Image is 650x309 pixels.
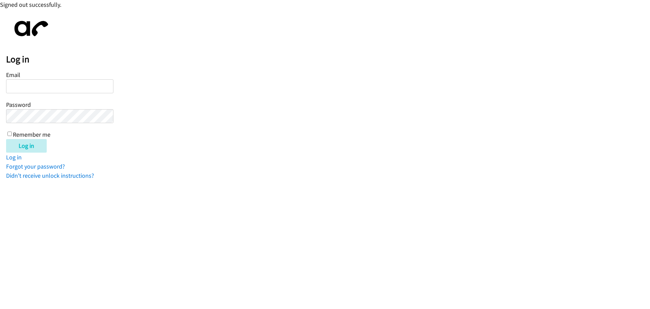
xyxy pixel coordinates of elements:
label: Email [6,71,20,79]
label: Remember me [13,131,50,138]
a: Forgot your password? [6,162,65,170]
input: Log in [6,139,47,153]
label: Password [6,101,31,109]
a: Log in [6,153,22,161]
img: aphone-8a226864a2ddd6a5e75d1ebefc011f4aa8f32683c2d82f3fb0802fe031f96514.svg [6,15,53,42]
a: Didn't receive unlock instructions? [6,172,94,179]
h2: Log in [6,54,650,65]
